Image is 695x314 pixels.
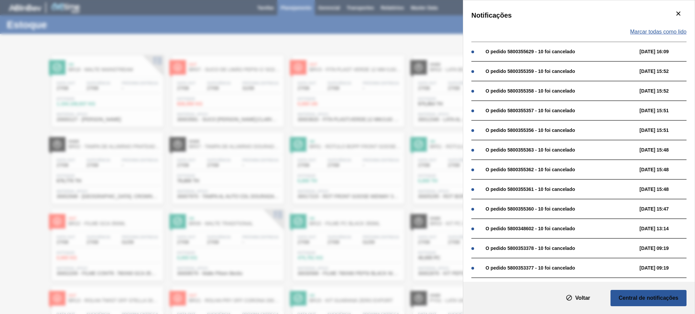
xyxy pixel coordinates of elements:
[639,187,693,192] span: [DATE] 15:48
[486,49,636,54] div: O pedido 5800355629 - 10 foi cancelado
[639,88,693,94] span: [DATE] 15:52
[639,265,693,271] span: [DATE] 09:19
[639,108,693,113] span: [DATE] 15:51
[639,226,693,231] span: [DATE] 13:14
[486,68,636,74] div: O pedido 5800355359 - 10 foi cancelado
[639,147,693,153] span: [DATE] 15:48
[486,187,636,192] div: O pedido 5800355361 - 10 foi cancelado
[486,206,636,212] div: O pedido 5800355360 - 10 foi cancelado
[639,167,693,172] span: [DATE] 15:48
[639,206,693,212] span: [DATE] 15:47
[639,246,693,251] span: [DATE] 09:19
[486,108,636,113] div: O pedido 5800355357 - 10 foi cancelado
[639,68,693,74] span: [DATE] 15:52
[639,49,693,54] span: [DATE] 16:09
[486,127,636,133] div: O pedido 5800355356 - 10 foi cancelado
[486,167,636,172] div: O pedido 5800355362 - 10 foi cancelado
[639,127,693,133] span: [DATE] 15:51
[486,265,636,271] div: O pedido 5800353377 - 10 foi cancelado
[630,29,687,35] span: Marcar todas como lido
[486,88,636,94] div: O pedido 5800355358 - 10 foi cancelado
[486,226,636,231] div: O pedido 5800348602 - 10 foi cancelado
[486,147,636,153] div: O pedido 5800355363 - 10 foi cancelado
[486,246,636,251] div: O pedido 5800353378 - 10 foi cancelado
